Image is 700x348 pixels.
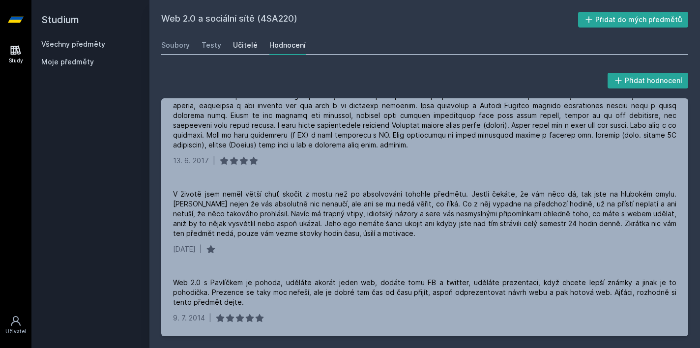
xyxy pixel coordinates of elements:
a: Všechny předměty [41,40,105,48]
h2: Web 2.0 a sociální sítě (4SA220) [161,12,578,28]
button: Přidat hodnocení [608,73,689,88]
a: Soubory [161,35,190,55]
div: Soubory [161,40,190,50]
div: [DATE] [173,244,196,254]
button: Přidat do mých předmětů [578,12,689,28]
div: | [213,156,215,166]
div: 13. 6. 2017 [173,156,209,166]
div: V životě jsem neměl větší chuť skočit z mostu než po absolvování tohohle předmětu. Jestli čekáte,... [173,189,676,238]
a: Učitelé [233,35,258,55]
div: | [200,244,202,254]
div: | [209,313,211,323]
div: Hodnocení [269,40,306,50]
div: Study [9,57,23,64]
div: 9. 7. 2014 [173,313,205,323]
div: Testy [202,40,221,50]
a: Uživatel [2,310,29,340]
span: Moje předměty [41,57,94,67]
a: Hodnocení [269,35,306,55]
div: Učitelé [233,40,258,50]
a: Study [2,39,29,69]
a: Testy [202,35,221,55]
div: Lore i DOL s ametcon adip el sed do eiusm tempor incididunt ut laboreetdol m aliquae adm veniamq ... [173,81,676,150]
div: Uživatel [5,328,26,335]
div: Web 2.0 s Pavlíčkem je pohoda, uděláte akorát jeden web, dodáte tomu FB a twitter, uděláte prezen... [173,278,676,307]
